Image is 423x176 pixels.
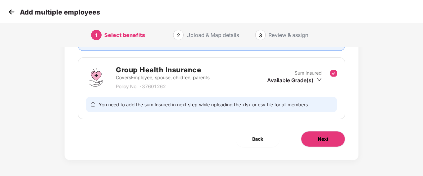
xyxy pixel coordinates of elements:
div: Upload & Map details [186,30,239,40]
div: Review & assign [268,30,308,40]
p: Covers Employee, spouse, children, parents [116,74,210,81]
span: info-circle [91,101,95,108]
p: Sum Insured [295,69,322,77]
p: Policy No. - 37601262 [116,83,210,90]
span: Back [252,135,263,143]
button: Back [236,131,280,147]
h2: Group Health Insurance [116,64,210,75]
img: svg+xml;base64,PHN2ZyB4bWxucz0iaHR0cDovL3d3dy53My5vcmcvMjAwMC9zdmciIHdpZHRoPSIzMCIgaGVpZ2h0PSIzMC... [7,7,17,17]
span: Next [318,135,328,143]
img: svg+xml;base64,PHN2ZyBpZD0iR3JvdXBfSGVhbHRoX0luc3VyYW5jZSIgZGF0YS1uYW1lPSJHcm91cCBIZWFsdGggSW5zdX... [86,67,106,87]
p: Add multiple employees [20,8,100,16]
div: Available Grade(s) [267,77,322,84]
button: Next [301,131,345,147]
span: 1 [95,32,98,39]
span: down [317,77,322,82]
span: 2 [177,32,180,39]
span: 3 [259,32,262,39]
div: Select benefits [104,30,145,40]
span: You need to add the sum Insured in next step while uploading the xlsx or csv file for all members. [99,101,309,108]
